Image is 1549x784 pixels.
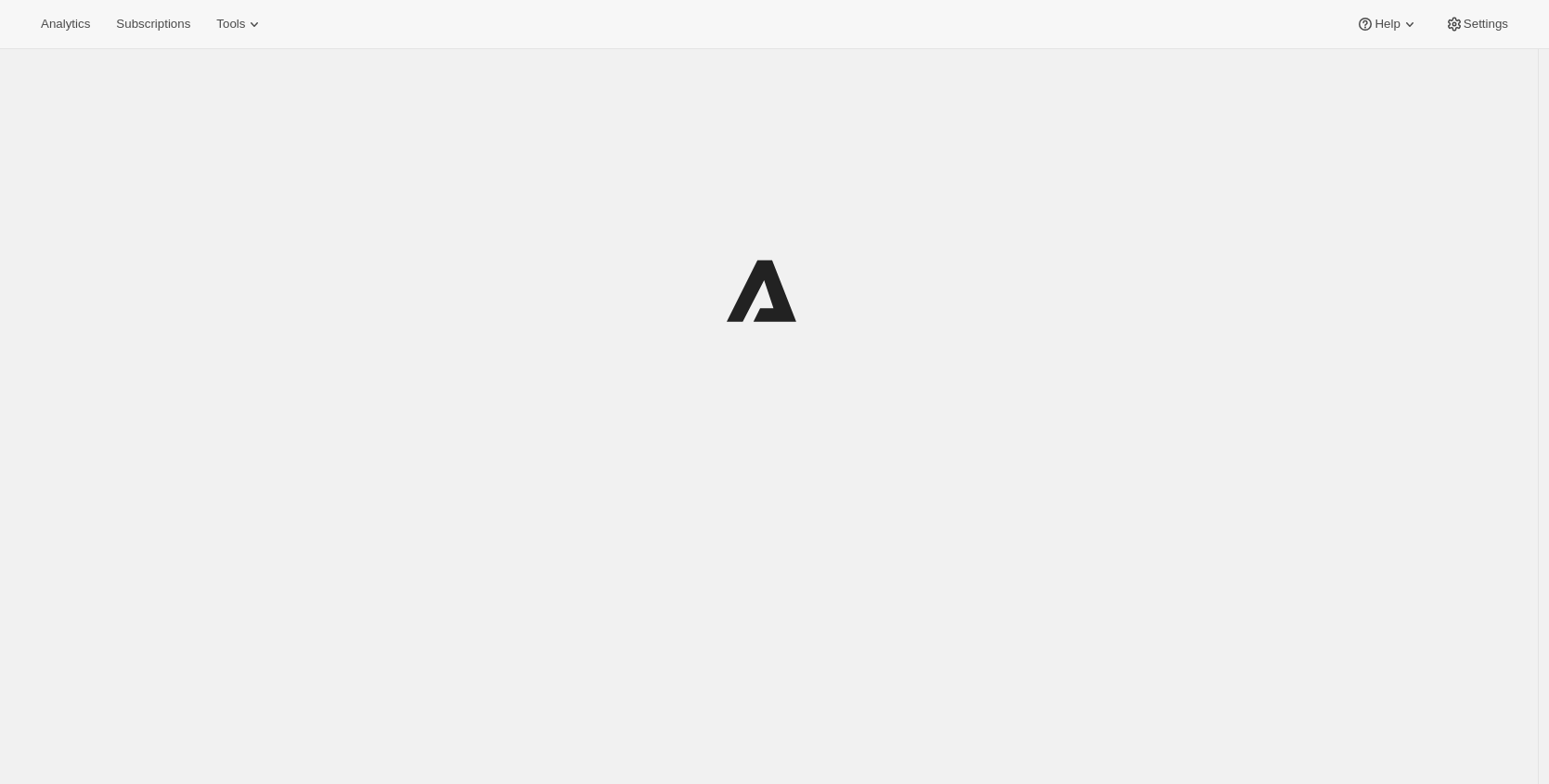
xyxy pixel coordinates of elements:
span: Settings [1464,17,1508,32]
span: Tools [216,17,245,32]
span: Help [1375,17,1400,32]
button: Settings [1434,11,1519,37]
span: Subscriptions [116,17,190,32]
button: Analytics [30,11,101,37]
button: Subscriptions [105,11,201,37]
span: Analytics [41,17,90,32]
button: Tools [205,11,275,37]
button: Help [1345,11,1429,37]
